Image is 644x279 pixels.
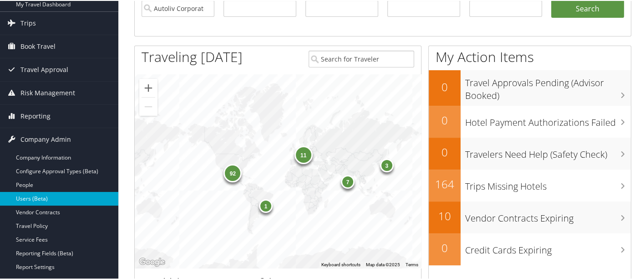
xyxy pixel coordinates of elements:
[406,261,418,266] a: Terms (opens in new tab)
[139,97,157,115] button: Zoom out
[429,232,631,264] a: 0Credit Cards Expiring
[137,255,167,267] a: Open this area in Google Maps (opens a new window)
[309,50,414,67] input: Search for Traveler
[20,11,36,34] span: Trips
[429,169,631,201] a: 164Trips Missing Hotels
[429,46,631,66] h1: My Action Items
[465,175,631,192] h3: Trips Missing Hotels
[224,163,242,181] div: 92
[20,127,71,150] span: Company Admin
[429,112,461,127] h2: 0
[380,158,394,171] div: 3
[429,176,461,191] h2: 164
[294,145,313,163] div: 11
[465,143,631,160] h3: Travelers Need Help (Safety Check)
[20,104,51,127] span: Reporting
[429,207,461,223] h2: 10
[366,261,400,266] span: Map data ©2025
[142,46,243,66] h1: Traveling [DATE]
[341,174,355,188] div: 7
[20,34,56,57] span: Book Travel
[429,69,631,104] a: 0Travel Approvals Pending (Advisor Booked)
[429,239,461,255] h2: 0
[429,78,461,94] h2: 0
[429,144,461,159] h2: 0
[259,198,273,212] div: 1
[139,78,157,96] button: Zoom in
[321,261,360,267] button: Keyboard shortcuts
[20,57,68,80] span: Travel Approval
[429,201,631,232] a: 10Vendor Contracts Expiring
[465,71,631,101] h3: Travel Approvals Pending (Advisor Booked)
[137,255,167,267] img: Google
[429,137,631,169] a: 0Travelers Need Help (Safety Check)
[465,207,631,224] h3: Vendor Contracts Expiring
[429,105,631,137] a: 0Hotel Payment Authorizations Failed
[465,111,631,128] h3: Hotel Payment Authorizations Failed
[465,238,631,256] h3: Credit Cards Expiring
[20,81,75,103] span: Risk Management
